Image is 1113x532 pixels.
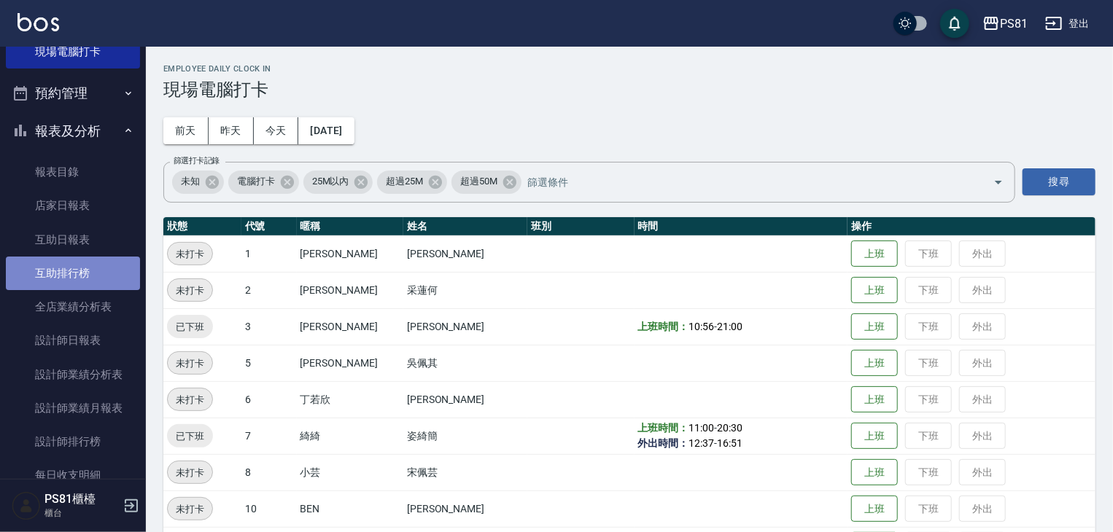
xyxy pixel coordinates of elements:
button: 上班 [851,459,898,486]
td: 綺綺 [297,418,403,454]
td: 8 [241,454,297,490]
td: 吳佩其 [403,345,527,381]
img: Logo [18,13,59,31]
button: 今天 [254,117,299,144]
a: 設計師排行榜 [6,425,140,458]
span: 已下班 [167,429,213,444]
button: 上班 [851,386,898,413]
button: 上班 [851,423,898,450]
th: 操作 [848,217,1095,236]
td: [PERSON_NAME] [403,381,527,418]
td: [PERSON_NAME] [403,308,527,345]
td: [PERSON_NAME] [297,235,403,272]
span: 未知 [172,174,209,189]
td: - - [635,418,848,454]
td: BEN [297,490,403,527]
span: 12:37 [689,437,714,449]
td: 姿綺簡 [403,418,527,454]
td: 6 [241,381,297,418]
span: 電腦打卡 [228,174,284,189]
a: 報表目錄 [6,155,140,189]
span: 未打卡 [168,356,212,371]
div: 超過25M [377,171,447,194]
span: 未打卡 [168,501,212,517]
td: 1 [241,235,297,272]
td: [PERSON_NAME] [297,308,403,345]
b: 上班時間： [638,321,689,332]
td: 2 [241,272,297,308]
a: 設計師業績分析表 [6,358,140,391]
a: 設計師日報表 [6,324,140,357]
th: 班別 [527,217,634,236]
div: 超過50M [451,171,521,194]
div: 未知 [172,171,224,194]
button: 預約管理 [6,74,140,112]
td: 7 [241,418,297,454]
td: 3 [241,308,297,345]
td: 5 [241,345,297,381]
span: 20:30 [717,422,742,434]
span: 未打卡 [168,465,212,480]
button: 登出 [1039,10,1095,37]
span: 超過50M [451,174,506,189]
button: Open [987,171,1010,194]
td: 丁若欣 [297,381,403,418]
span: 未打卡 [168,283,212,298]
button: 前天 [163,117,209,144]
button: 昨天 [209,117,254,144]
h3: 現場電腦打卡 [163,79,1095,100]
h5: PS81櫃檯 [44,492,119,506]
button: 上班 [851,240,898,267]
span: 超過25M [377,174,432,189]
td: [PERSON_NAME] [403,490,527,527]
td: - [635,308,848,345]
td: 采蓮何 [403,272,527,308]
button: 上班 [851,496,898,523]
span: 未打卡 [168,392,212,407]
td: [PERSON_NAME] [403,235,527,272]
button: PS81 [977,9,1033,39]
a: 互助排行榜 [6,257,140,290]
th: 姓名 [403,217,527,236]
button: 搜尋 [1023,168,1095,195]
button: 報表及分析 [6,112,140,150]
th: 時間 [635,217,848,236]
a: 現場電腦打卡 [6,35,140,69]
span: 未打卡 [168,246,212,262]
button: 上班 [851,350,898,377]
span: 11:00 [689,422,714,434]
td: 小芸 [297,454,403,490]
label: 篩選打卡記錄 [174,155,220,166]
b: 外出時間： [638,437,689,449]
button: 上班 [851,277,898,304]
a: 店家日報表 [6,189,140,222]
a: 全店業績分析表 [6,290,140,324]
td: [PERSON_NAME] [297,345,403,381]
img: Person [12,491,41,520]
th: 代號 [241,217,297,236]
div: PS81 [1000,15,1028,33]
td: 10 [241,490,297,527]
th: 狀態 [163,217,241,236]
th: 暱稱 [297,217,403,236]
span: 10:56 [689,321,714,332]
input: 篩選條件 [524,169,968,195]
div: 電腦打卡 [228,171,299,194]
td: 宋佩芸 [403,454,527,490]
a: 每日收支明細 [6,458,140,492]
button: [DATE] [298,117,354,144]
span: 21:00 [717,321,742,332]
h2: Employee Daily Clock In [163,64,1095,74]
td: [PERSON_NAME] [297,272,403,308]
div: 25M以內 [303,171,373,194]
span: 已下班 [167,319,213,335]
button: 上班 [851,313,898,340]
span: 16:51 [717,437,742,449]
a: 設計師業績月報表 [6,391,140,425]
span: 25M以內 [303,174,358,189]
a: 互助日報表 [6,223,140,257]
button: save [940,9,969,38]
b: 上班時間： [638,422,689,434]
p: 櫃台 [44,506,119,520]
